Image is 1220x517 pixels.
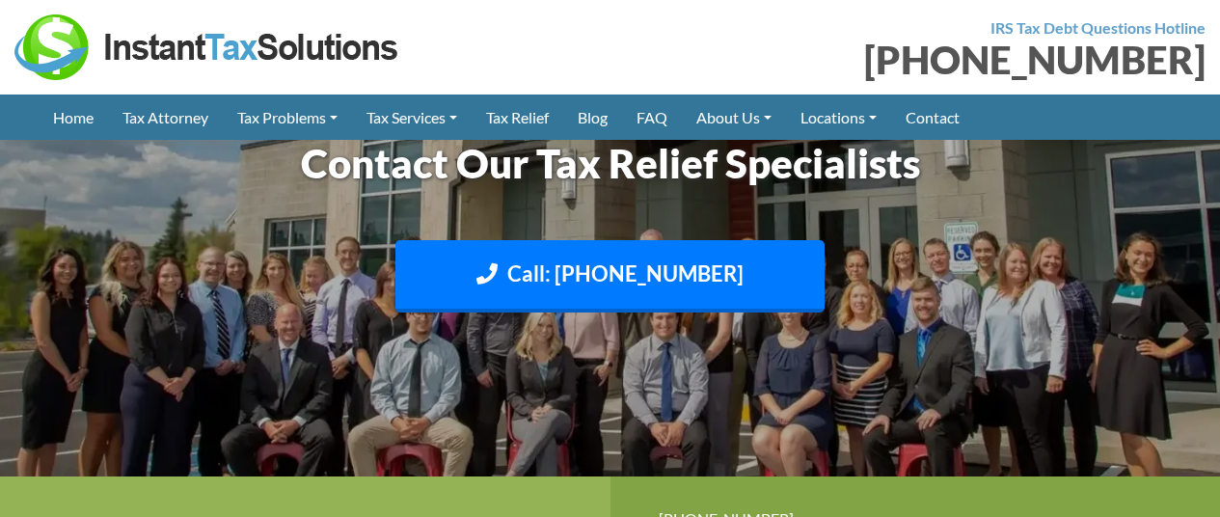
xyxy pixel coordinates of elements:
a: Contact [891,95,974,140]
a: Tax Problems [223,95,352,140]
a: Tax Attorney [108,95,223,140]
a: Call: [PHONE_NUMBER] [395,240,825,313]
h1: Contact Our Tax Relief Specialists [75,135,1146,192]
a: Tax Services [352,95,472,140]
div: [PHONE_NUMBER] [625,41,1206,79]
a: Tax Relief [472,95,563,140]
a: Blog [563,95,622,140]
img: Instant Tax Solutions Logo [14,14,400,80]
a: About Us [682,95,786,140]
a: Locations [786,95,891,140]
a: Instant Tax Solutions Logo [14,36,400,54]
a: Home [39,95,108,140]
a: FAQ [622,95,682,140]
strong: IRS Tax Debt Questions Hotline [990,18,1206,37]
